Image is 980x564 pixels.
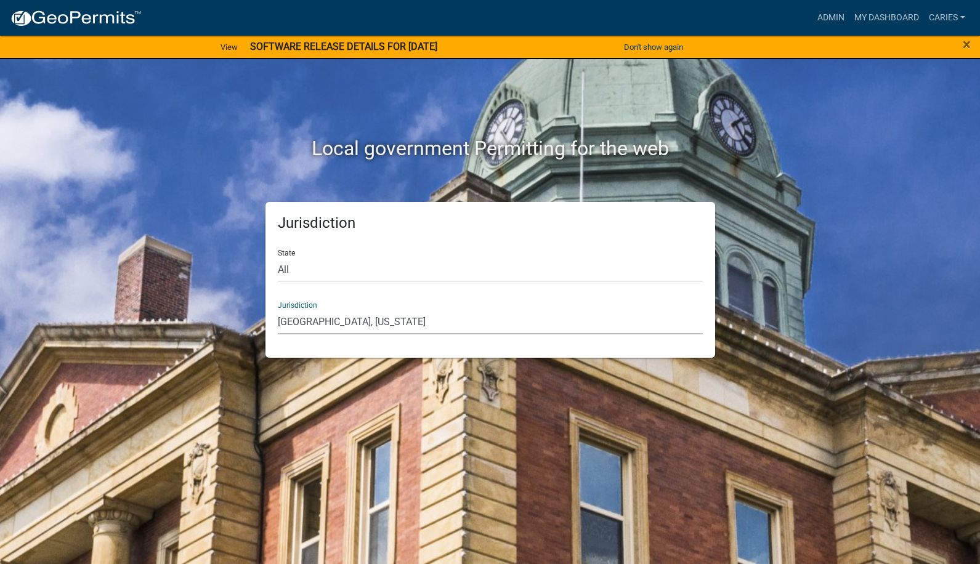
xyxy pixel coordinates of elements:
[924,6,970,30] a: CarieS
[250,41,437,52] strong: SOFTWARE RELEASE DETAILS FOR [DATE]
[278,214,703,232] h5: Jurisdiction
[812,6,849,30] a: Admin
[216,37,243,57] a: View
[963,36,971,53] span: ×
[619,37,688,57] button: Don't show again
[963,37,971,52] button: Close
[849,6,924,30] a: My Dashboard
[148,137,832,160] h2: Local government Permitting for the web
